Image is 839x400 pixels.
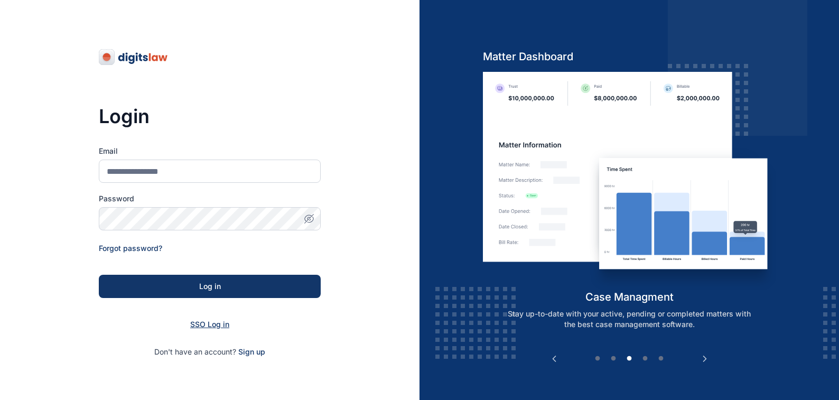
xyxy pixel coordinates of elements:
img: digitslaw-logo [99,49,169,66]
label: Password [99,193,321,204]
div: Log in [116,281,304,292]
span: Sign up [238,347,265,357]
button: 3 [624,354,635,364]
a: Forgot password? [99,244,162,253]
p: Stay up-to-date with your active, pending or completed matters with the best case management soft... [494,309,765,330]
button: Next [700,354,710,364]
h3: Login [99,106,321,127]
label: Email [99,146,321,156]
a: Sign up [238,347,265,356]
h5: Matter Dashboard [483,49,776,64]
button: 4 [640,354,650,364]
button: Previous [549,354,560,364]
h5: case managment [483,290,776,304]
a: SSO Log in [190,320,229,329]
p: Don't have an account? [99,347,321,357]
button: Log in [99,275,321,298]
button: 1 [592,354,603,364]
img: case-management [483,72,776,290]
button: 2 [608,354,619,364]
button: 5 [656,354,666,364]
